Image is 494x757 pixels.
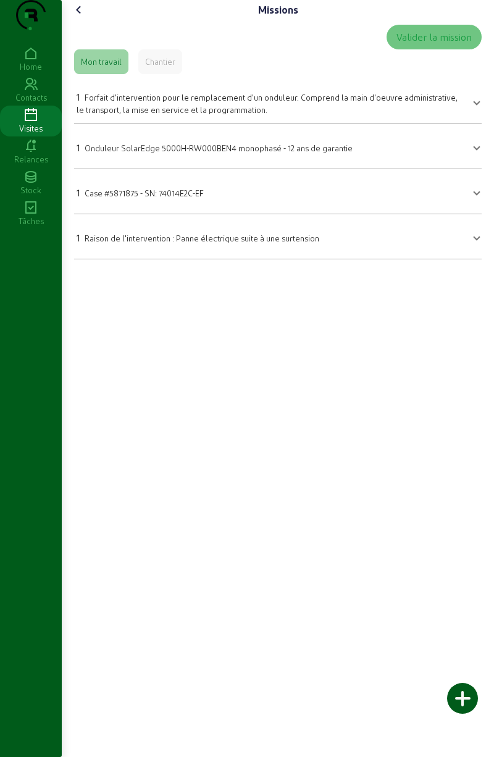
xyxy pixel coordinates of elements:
[77,91,80,102] span: 1
[85,233,319,243] span: Raison de l'intervention : Panne électrique suite à une surtension
[81,56,122,67] div: Mon travail
[77,141,80,153] span: 1
[74,174,482,209] mat-expansion-panel-header: 1Case #5871875 - SN: 74014E2C-EF
[145,56,175,67] div: Chantier
[74,219,482,254] mat-expansion-panel-header: 1Raison de l'intervention : Panne électrique suite à une surtension
[387,25,482,49] button: Valider la mission
[77,232,80,243] span: 1
[85,188,204,198] span: Case #5871875 - SN: 74014E2C-EF
[77,93,458,114] span: Forfait d'intervention pour le remplacement d'un onduleur. Comprend la main d'oeuvre administrati...
[396,30,472,44] div: Valider la mission
[77,186,80,198] span: 1
[85,143,353,153] span: Onduleur SolarEdge 5000H-RW000BEN4 monophasé - 12 ans de garantie
[74,84,482,119] mat-expansion-panel-header: 1Forfait d'intervention pour le remplacement d'un onduleur. Comprend la main d'oeuvre administrat...
[74,129,482,164] mat-expansion-panel-header: 1Onduleur SolarEdge 5000H-RW000BEN4 monophasé - 12 ans de garantie
[258,2,298,17] div: Missions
